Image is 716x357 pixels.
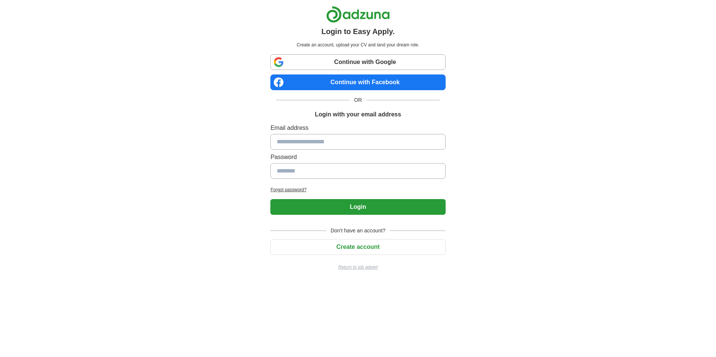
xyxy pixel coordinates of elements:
[270,153,445,162] label: Password
[326,6,390,23] img: Adzuna logo
[321,26,395,37] h1: Login to Easy Apply.
[270,123,445,132] label: Email address
[270,186,445,193] a: Forgot password?
[326,227,390,235] span: Don't have an account?
[270,54,445,70] a: Continue with Google
[350,96,367,104] span: OR
[270,74,445,90] a: Continue with Facebook
[270,239,445,255] button: Create account
[270,264,445,271] a: Return to job advert
[270,244,445,250] a: Create account
[315,110,401,119] h1: Login with your email address
[270,199,445,215] button: Login
[272,42,444,48] p: Create an account, upload your CV and land your dream role.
